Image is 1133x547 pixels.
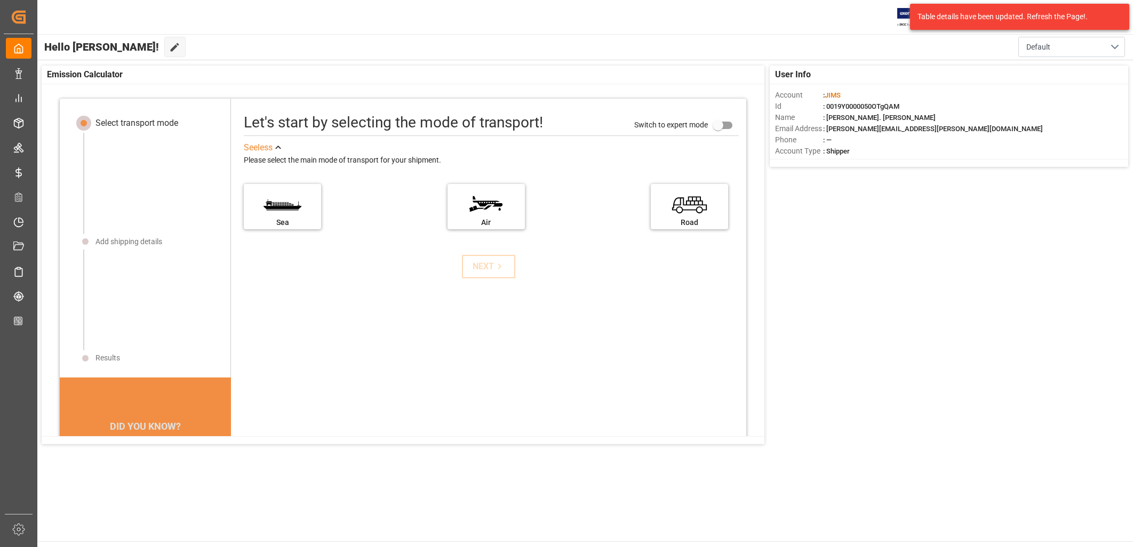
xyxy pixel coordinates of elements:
[775,68,811,81] span: User Info
[1018,37,1125,57] button: open menu
[823,91,841,99] span: :
[823,102,899,110] span: : 0019Y0000050OTgQAM
[95,352,120,364] div: Results
[244,141,273,154] div: See less
[775,112,823,123] span: Name
[473,260,505,273] div: NEXT
[244,111,543,134] div: Let's start by selecting the mode of transport!
[823,136,832,144] span: : —
[47,68,123,81] span: Emission Calculator
[453,217,520,228] div: Air
[823,114,936,122] span: : [PERSON_NAME]. [PERSON_NAME]
[897,8,934,27] img: Exertis%20JAM%20-%20Email%20Logo.jpg_1722504956.jpg
[60,415,232,437] div: DID YOU KNOW?
[775,146,823,157] span: Account Type
[775,134,823,146] span: Phone
[95,117,178,130] div: Select transport mode
[95,236,162,247] div: Add shipping details
[462,255,515,278] button: NEXT
[44,37,159,57] span: Hello [PERSON_NAME]!
[775,90,823,101] span: Account
[1026,42,1050,53] span: Default
[244,154,738,167] div: Please select the main mode of transport for your shipment.
[634,120,708,129] span: Switch to expert mode
[775,101,823,112] span: Id
[249,217,316,228] div: Sea
[656,217,723,228] div: Road
[823,147,850,155] span: : Shipper
[825,91,841,99] span: JIMS
[775,123,823,134] span: Email Address
[917,11,1114,22] div: Table details have been updated. Refresh the Page!.
[823,125,1043,133] span: : [PERSON_NAME][EMAIL_ADDRESS][PERSON_NAME][DOMAIN_NAME]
